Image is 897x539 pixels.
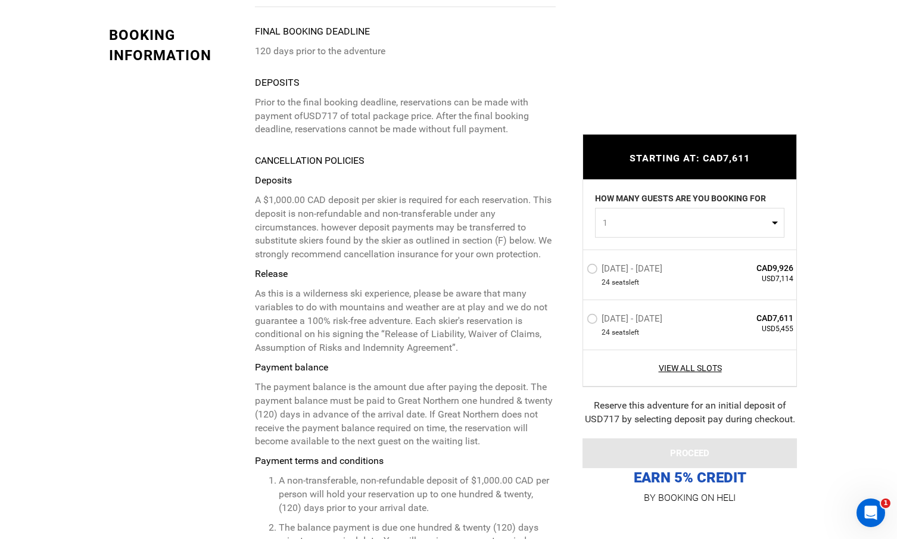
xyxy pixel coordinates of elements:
p: A non-transferable, non-refundable deposit of $1,000.00 CAD per person will hold your reservation... [279,474,556,515]
span: seat left [612,328,639,338]
span: s [625,328,629,338]
strong: Deposits [255,77,300,88]
strong: Release [255,268,288,279]
p: Prior to the final booking deadline, reservations can be made with payment of of total package pr... [255,96,556,137]
p: BY BOOKING ON HELI [583,490,797,506]
div: BOOKING INFORMATION [109,25,246,66]
span: 1 [603,217,769,229]
span: CAD7,611 [707,312,793,324]
strong: Cancellation Policies [255,155,365,166]
p: A $1,000.00 CAD deposit per skier is required for each reservation. This deposit is non-refundabl... [255,194,556,261]
iframe: Intercom live chat [856,499,885,527]
span: 1 [881,499,890,508]
p: As this is a wilderness ski experience, please be aware that many variables to do with mountains ... [255,287,556,355]
strong: Payment terms and conditions [255,455,384,466]
a: View All Slots [587,362,793,374]
span: 24 [602,328,610,338]
label: [DATE] - [DATE] [587,263,665,278]
label: HOW MANY GUESTS ARE YOU BOOKING FOR [595,192,766,208]
div: Reserve this adventure for an initial deposit of USD717 by selecting deposit pay during checkout. [583,399,797,426]
strong: Final booking deadline [255,26,370,37]
label: [DATE] - [DATE] [587,313,665,328]
button: 1 [595,208,784,238]
span: USD7,114 [707,274,793,284]
span: USD5,455 [707,324,793,334]
rk: USD717 [303,110,338,121]
strong: Deposits [255,175,292,186]
span: s [625,278,629,288]
p: 120 days prior to the adventure [255,45,556,58]
span: STARTING AT: CAD7,611 [630,153,750,164]
p: The payment balance is the amount due after paying the deposit. The payment balance must be paid ... [255,381,556,448]
button: PROCEED [583,438,797,468]
span: CAD9,926 [707,262,793,274]
span: 24 [602,278,610,288]
span: seat left [612,278,639,288]
strong: Payment balance [255,362,328,373]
